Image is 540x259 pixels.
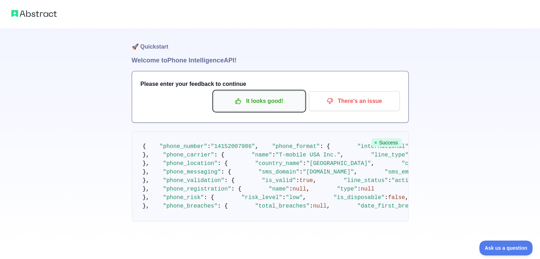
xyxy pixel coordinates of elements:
[141,80,400,88] h3: Please enter your feedback to continue
[357,203,429,209] span: "date_first_breached"
[282,194,286,201] span: :
[344,177,388,184] span: "line_status"
[241,194,282,201] span: "risk_level"
[163,177,224,184] span: "phone_validation"
[306,186,310,192] span: ,
[218,203,228,209] span: : {
[224,177,235,184] span: : {
[402,160,449,167] span: "country_code"
[303,194,306,201] span: ,
[296,177,300,184] span: :
[211,143,255,150] span: "14152007986"
[143,143,146,150] span: {
[272,143,320,150] span: "phone_format"
[132,28,409,55] h1: 🚀 Quickstart
[276,152,340,158] span: "T-mobile USA Inc."
[293,186,306,192] span: null
[255,143,258,150] span: ,
[219,95,299,107] p: It looks good!
[163,194,204,201] span: "phone_risk"
[252,152,272,158] span: "name"
[384,194,388,201] span: :
[388,194,405,201] span: false
[306,160,371,167] span: "[GEOGRAPHIC_DATA]"
[361,186,374,192] span: null
[218,160,228,167] span: : {
[258,169,299,175] span: "sms_domain"
[357,143,408,150] span: "international"
[314,95,394,107] p: There's an issue
[310,203,313,209] span: :
[371,152,409,158] span: "line_type"
[221,169,231,175] span: : {
[357,186,361,192] span: :
[231,186,241,192] span: : {
[388,177,392,184] span: :
[333,194,384,201] span: "is_disposable"
[313,177,317,184] span: ,
[299,169,303,175] span: :
[163,203,218,209] span: "phone_breaches"
[214,91,305,111] button: It looks good!
[299,177,313,184] span: true
[340,152,344,158] span: ,
[214,152,224,158] span: : {
[262,177,296,184] span: "is_valid"
[371,160,375,167] span: ,
[337,186,358,192] span: "type"
[391,177,419,184] span: "active"
[309,91,400,111] button: There's an issue
[320,143,330,150] span: : {
[479,241,533,255] iframe: Toggle Customer Support
[204,194,214,201] span: : {
[313,203,327,209] span: null
[303,160,306,167] span: :
[354,169,358,175] span: ,
[163,152,214,158] span: "phone_carrier"
[160,143,207,150] span: "phone_number"
[163,169,221,175] span: "phone_messaging"
[327,203,330,209] span: ,
[163,160,218,167] span: "phone_location"
[132,55,409,65] h1: Welcome to Phone Intelligence API!
[11,9,57,18] img: Abstract logo
[286,194,303,201] span: "low"
[207,143,211,150] span: :
[163,186,231,192] span: "phone_registration"
[371,138,402,147] span: Success
[255,160,302,167] span: "country_name"
[272,152,276,158] span: :
[255,203,310,209] span: "total_breaches"
[384,169,422,175] span: "sms_email"
[303,169,354,175] span: "[DOMAIN_NAME]"
[289,186,293,192] span: :
[405,194,409,201] span: ,
[269,186,289,192] span: "name"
